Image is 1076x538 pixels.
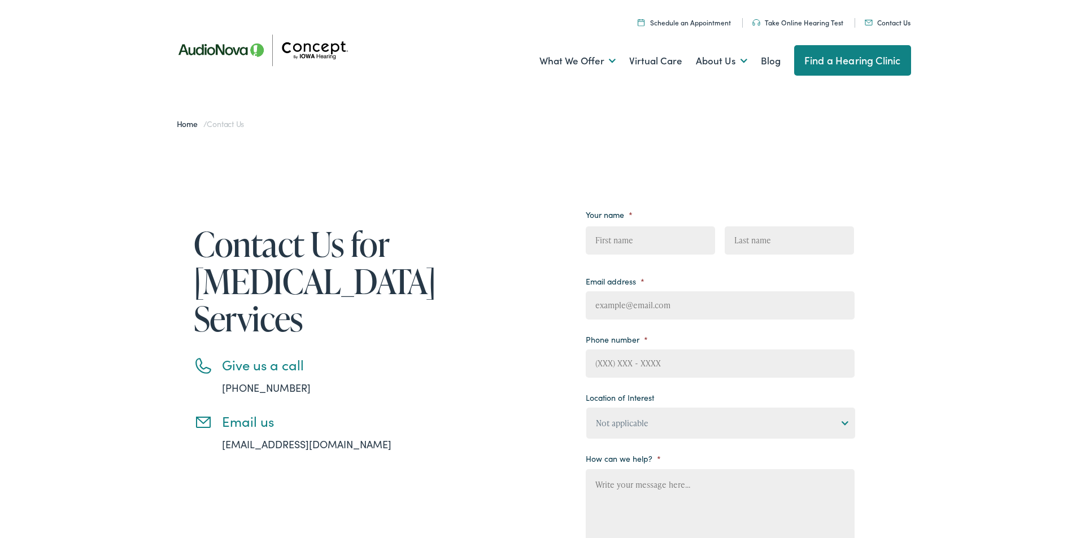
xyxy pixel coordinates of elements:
a: What We Offer [539,40,616,82]
input: (XXX) XXX - XXXX [586,349,855,378]
a: Take Online Hearing Test [752,18,843,27]
h1: Contact Us for [MEDICAL_DATA] Services [194,225,425,337]
a: About Us [696,40,747,82]
a: Virtual Care [629,40,682,82]
input: example@email.com [586,291,855,320]
label: How can we help? [586,453,661,463]
img: utility icon [752,19,760,26]
label: Email address [586,276,644,286]
a: Blog [761,40,781,82]
a: Schedule an Appointment [638,18,731,27]
a: Contact Us [865,18,911,27]
a: [EMAIL_ADDRESS][DOMAIN_NAME] [222,437,391,451]
label: Phone number [586,334,648,344]
h3: Give us a call [222,357,425,373]
span: Contact Us [207,118,244,129]
a: Home [177,118,203,129]
img: A calendar icon to schedule an appointment at Concept by Iowa Hearing. [638,19,644,26]
label: Your name [586,209,633,220]
h3: Email us [222,413,425,430]
a: [PHONE_NUMBER] [222,380,311,395]
label: Location of Interest [586,392,654,403]
a: Find a Hearing Clinic [794,45,911,76]
img: utility icon [865,20,873,25]
input: First name [586,226,715,255]
input: Last name [725,226,854,255]
span: / [177,118,245,129]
